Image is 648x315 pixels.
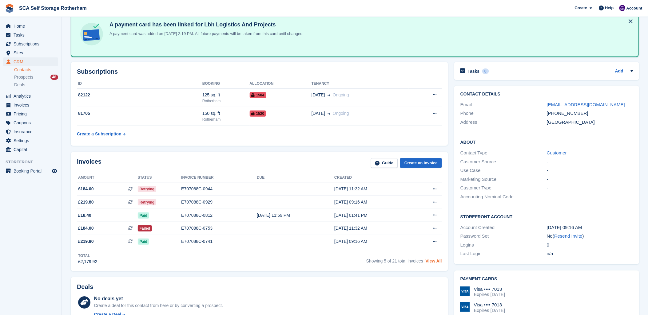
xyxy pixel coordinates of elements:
[77,158,101,168] h2: Invoices
[474,308,505,313] div: Expires [DATE]
[14,136,50,145] span: Settings
[78,238,94,245] span: £219.80
[257,212,334,219] div: [DATE] 11:59 PM
[460,302,470,312] img: Visa Logo
[181,212,257,219] div: E707088C-0812
[77,110,202,117] div: 81705
[312,79,409,89] th: Tenancy
[3,110,58,118] a: menu
[138,225,152,231] span: Failed
[94,302,223,309] div: Create a deal for this contact from here or by converting a prospect.
[202,110,250,117] div: 150 sq. ft
[3,119,58,127] a: menu
[14,82,58,88] a: Deals
[547,167,633,174] div: -
[14,145,50,154] span: Capital
[78,253,97,259] div: Total
[181,238,257,245] div: E707088C-0741
[138,199,157,205] span: Retrying
[6,159,61,165] span: Storefront
[3,127,58,136] a: menu
[460,185,547,192] div: Customer Type
[3,101,58,109] a: menu
[474,302,505,308] div: Visa •••• 7013
[460,150,547,157] div: Contact Type
[334,225,412,231] div: [DATE] 11:32 AM
[619,5,626,11] img: Kelly Neesham
[14,127,50,136] span: Insurance
[107,21,304,28] h4: A payment card has been linked for Lbh Logistics And Projects
[3,31,58,39] a: menu
[3,136,58,145] a: menu
[460,277,633,282] h2: Payment cards
[14,31,50,39] span: Tasks
[250,79,312,89] th: Allocation
[138,212,149,219] span: Paid
[78,199,94,205] span: £219.80
[50,75,58,80] div: 48
[460,242,547,249] div: Logins
[334,199,412,205] div: [DATE] 09:16 AM
[250,92,266,98] span: 1504
[14,119,50,127] span: Coupons
[181,225,257,231] div: E707088C-0753
[202,117,250,122] div: Rotherham
[334,173,412,183] th: Created
[14,67,58,73] a: Contacts
[14,92,50,100] span: Analytics
[77,79,202,89] th: ID
[547,119,633,126] div: [GEOGRAPHIC_DATA]
[78,259,97,265] div: £2,179.92
[547,242,633,249] div: 0
[3,92,58,100] a: menu
[138,239,149,245] span: Paid
[107,31,304,37] p: A payment card was added on [DATE] 2:19 PM. All future payments will be taken from this card unti...
[181,199,257,205] div: E707088C-0929
[17,3,89,13] a: SCA Self Storage Rotherham
[181,186,257,192] div: E707088C-0944
[460,139,633,145] h2: About
[333,111,349,116] span: Ongoing
[14,49,50,57] span: Sites
[3,57,58,66] a: menu
[460,110,547,117] div: Phone
[14,40,50,48] span: Subscriptions
[14,57,50,66] span: CRM
[547,102,625,107] a: [EMAIL_ADDRESS][DOMAIN_NAME]
[3,145,58,154] a: menu
[78,186,94,192] span: £184.00
[615,68,623,75] a: Add
[14,167,50,175] span: Booking Portal
[77,131,121,137] div: Create a Subscription
[547,176,633,183] div: -
[312,110,325,117] span: [DATE]
[460,224,547,231] div: Account Created
[14,82,25,88] span: Deals
[460,158,547,165] div: Customer Source
[474,292,505,297] div: Expires [DATE]
[78,212,91,219] span: £18.40
[474,286,505,292] div: Visa •••• 7013
[400,158,442,168] a: Create an Invoice
[3,167,58,175] a: menu
[460,213,633,220] h2: Storefront Account
[334,212,412,219] div: [DATE] 01:41 PM
[138,173,181,183] th: Status
[366,259,423,263] span: Showing 5 of 21 total invoices
[547,110,633,117] div: [PHONE_NUMBER]
[202,98,250,104] div: Rotherham
[77,68,442,75] h2: Subscriptions
[460,193,547,200] div: Accounting Nominal Code
[547,224,633,231] div: [DATE] 09:16 AM
[51,167,58,175] a: Preview store
[554,233,582,239] a: Resend Invite
[94,295,223,302] div: No deals yet
[626,5,642,11] span: Account
[5,4,14,13] img: stora-icon-8386f47178a22dfd0bd8f6a31ec36ba5ce8667c1dd55bd0f319d3a0aa187defe.svg
[482,68,489,74] div: 0
[333,92,349,97] span: Ongoing
[77,173,138,183] th: Amount
[460,286,470,296] img: Visa Logo
[14,74,58,80] a: Prospects 48
[371,158,398,168] a: Guide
